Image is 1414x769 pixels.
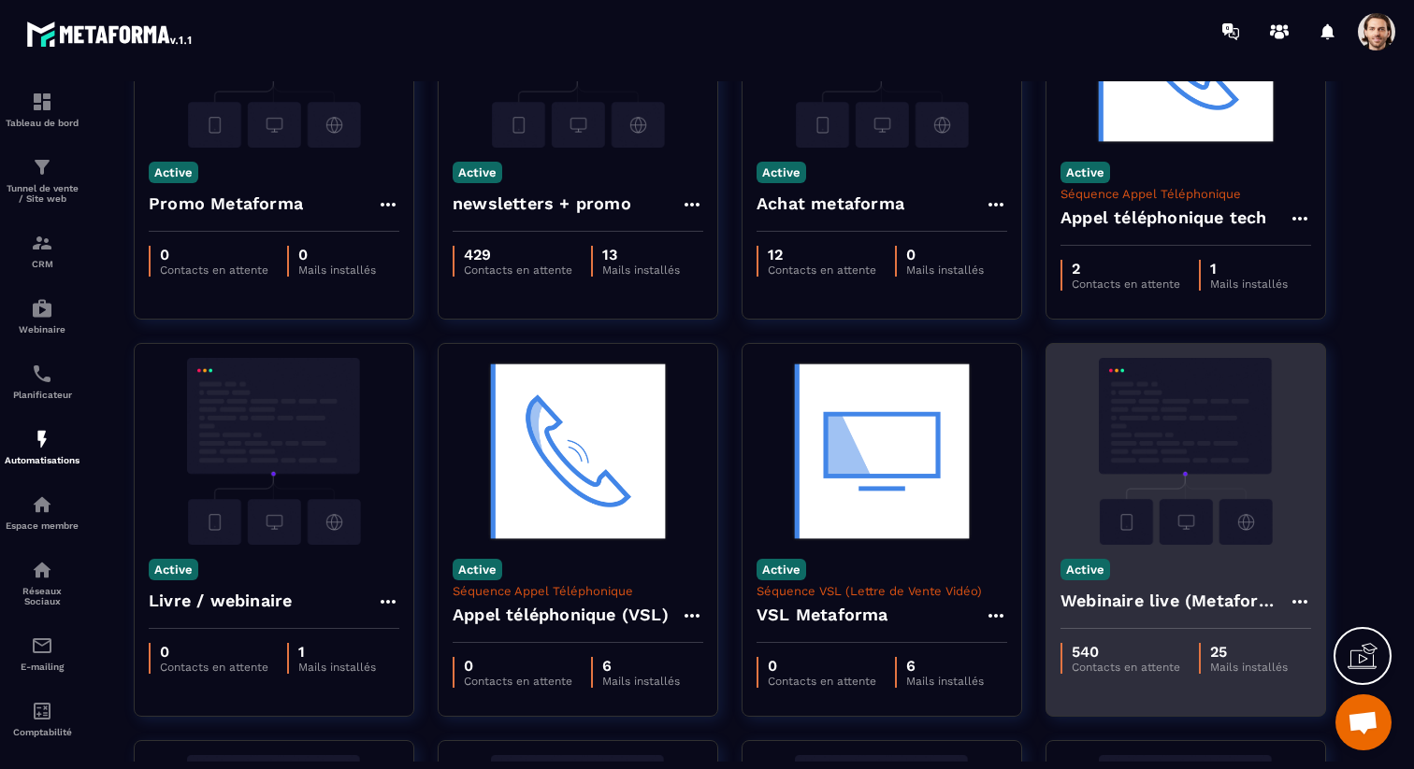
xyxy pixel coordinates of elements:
[1060,162,1110,183] p: Active
[5,283,79,349] a: automationsautomationsWebinaire
[768,657,876,675] p: 0
[1210,260,1288,278] p: 1
[757,191,904,217] h4: Achat metaforma
[149,358,399,545] img: automation-background
[5,183,79,204] p: Tunnel de vente / Site web
[757,602,888,628] h4: VSL Metaforma
[453,559,502,580] p: Active
[5,259,79,269] p: CRM
[464,675,572,688] p: Contacts en attente
[1335,694,1392,750] a: Ouvrir le chat
[1060,187,1311,201] p: Séquence Appel Téléphonique
[453,358,703,545] img: automation-background
[160,661,268,674] p: Contacts en attente
[768,246,876,263] p: 12
[1060,358,1311,545] img: automation-background
[1060,559,1110,580] p: Active
[464,263,572,277] p: Contacts en attente
[31,634,53,657] img: email
[31,493,53,516] img: automations
[1210,278,1288,291] p: Mails installés
[160,263,268,277] p: Contacts en attente
[453,602,669,628] h4: Appel téléphonique (VSL)
[160,246,268,263] p: 0
[160,643,268,661] p: 0
[768,263,876,277] p: Contacts en attente
[5,142,79,218] a: formationformationTunnel de vente / Site web
[5,324,79,335] p: Webinaire
[602,263,680,277] p: Mails installés
[757,584,1007,598] p: Séquence VSL (Lettre de Vente Vidéo)
[464,657,572,675] p: 0
[5,455,79,465] p: Automatisations
[1072,260,1180,278] p: 2
[31,297,53,320] img: automations
[1060,205,1267,231] h4: Appel téléphonique tech
[1060,588,1289,614] h4: Webinaire live (Metaforma)
[5,662,79,672] p: E-mailing
[1072,661,1180,674] p: Contacts en attente
[31,559,53,581] img: social-network
[5,349,79,414] a: schedulerschedulerPlanificateur
[602,657,680,675] p: 6
[1210,661,1288,674] p: Mails installés
[5,77,79,142] a: formationformationTableau de bord
[906,657,984,675] p: 6
[31,363,53,385] img: scheduler
[906,675,984,688] p: Mails installés
[757,559,806,580] p: Active
[26,17,195,50] img: logo
[5,727,79,737] p: Comptabilité
[31,700,53,722] img: accountant
[5,414,79,479] a: automationsautomationsAutomatisations
[453,162,502,183] p: Active
[298,643,376,661] p: 1
[906,246,984,263] p: 0
[31,91,53,113] img: formation
[298,661,376,674] p: Mails installés
[1072,278,1180,291] p: Contacts en attente
[149,162,198,183] p: Active
[149,559,198,580] p: Active
[602,675,680,688] p: Mails installés
[5,686,79,751] a: accountantaccountantComptabilité
[5,479,79,545] a: automationsautomationsEspace membre
[5,218,79,283] a: formationformationCRM
[1210,643,1288,661] p: 25
[906,263,984,277] p: Mails installés
[5,118,79,128] p: Tableau de bord
[5,390,79,400] p: Planificateur
[757,162,806,183] p: Active
[298,263,376,277] p: Mails installés
[149,588,292,614] h4: Livre / webinaire
[453,191,631,217] h4: newsletters + promo
[602,246,680,263] p: 13
[31,428,53,450] img: automations
[5,586,79,606] p: Réseaux Sociaux
[149,191,303,217] h4: Promo Metaforma
[298,246,376,263] p: 0
[757,358,1007,545] img: automation-background
[5,545,79,620] a: social-networksocial-networkRéseaux Sociaux
[464,246,572,263] p: 429
[31,156,53,178] img: formation
[453,584,703,598] p: Séquence Appel Téléphonique
[768,675,876,688] p: Contacts en attente
[5,520,79,531] p: Espace membre
[1072,643,1180,661] p: 540
[5,620,79,686] a: emailemailE-mailing
[31,232,53,254] img: formation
